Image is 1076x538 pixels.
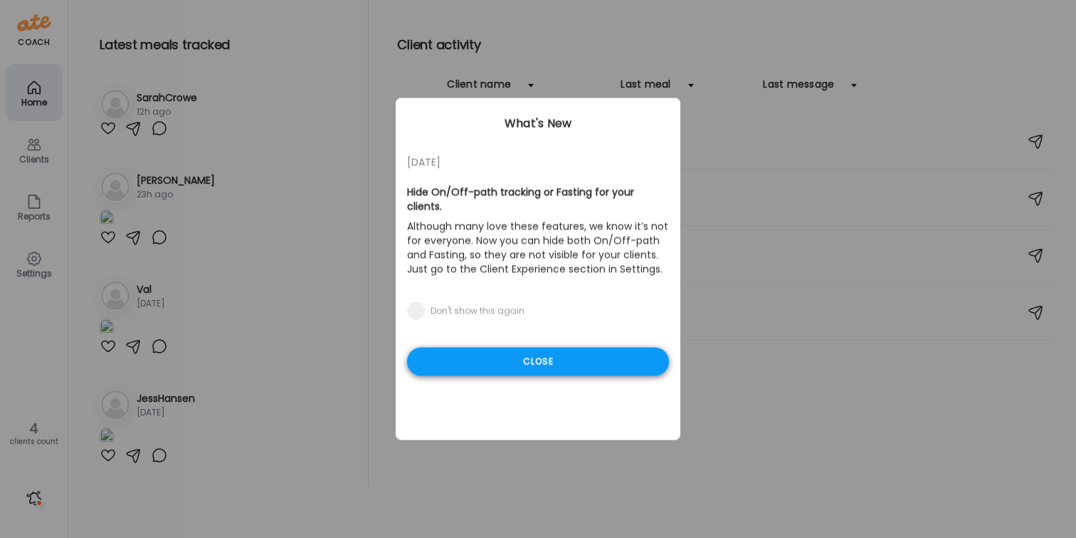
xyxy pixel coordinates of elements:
[431,306,524,317] div: Don't show this again
[396,115,680,133] div: What's New
[407,185,634,214] b: Hide On/Off-path tracking or Fasting for your clients.
[407,217,669,279] p: Although many love these features, we know it’s not for everyone. Now you can hide both On/Off-pa...
[407,154,669,171] div: [DATE]
[407,348,669,376] div: Close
